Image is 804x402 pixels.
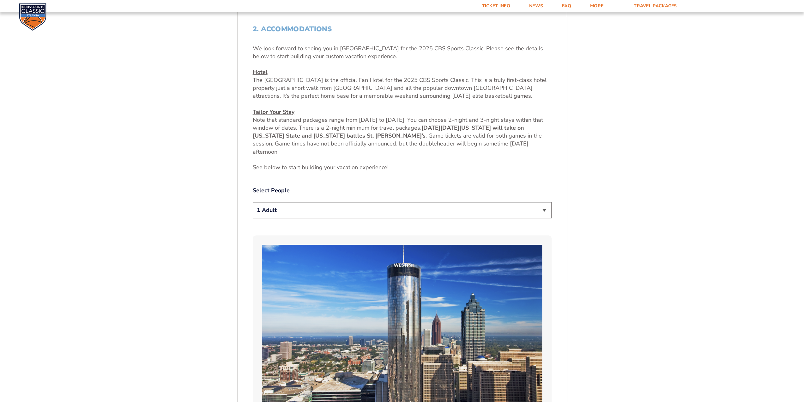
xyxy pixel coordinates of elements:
strong: [US_STATE] will take on [US_STATE] State and [US_STATE] battles St. [PERSON_NAME]’s [253,124,524,139]
u: Tailor Your Stay [253,108,294,116]
h2: 2. Accommodations [253,25,552,33]
label: Select People [253,187,552,195]
u: Hotel [253,68,268,76]
span: xperience! [363,164,389,171]
span: . Game tickets are valid for both games in the session. Game times have not been officially annou... [253,132,542,155]
p: We look forward to seeing you in [GEOGRAPHIC_DATA] for the 2025 CBS Sports Classic. Please see th... [253,45,552,60]
span: The [GEOGRAPHIC_DATA] is the official Fan Hotel for the 2025 CBS Sports Classic. This is a truly ... [253,76,547,100]
strong: [DATE][DATE] [421,124,459,132]
img: CBS Sports Classic [19,3,46,31]
span: Note that standard packages range from [DATE] to [DATE]. You can choose 2-night and 3-night stays... [253,116,543,132]
p: See below to start building your vacation e [253,164,552,171]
